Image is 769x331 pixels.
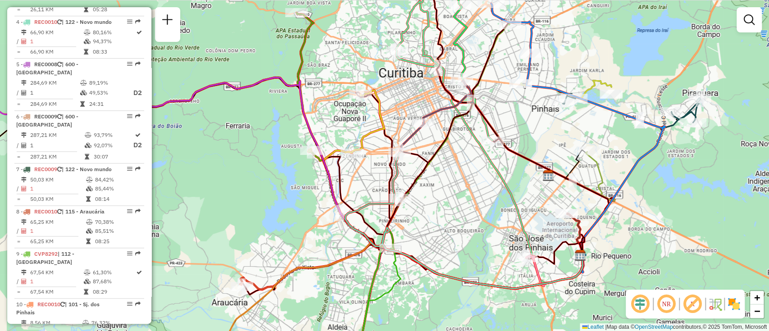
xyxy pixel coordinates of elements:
[30,87,80,99] td: 1
[635,324,673,330] a: OpenStreetMap
[21,270,27,275] i: Distância Total
[30,37,83,46] td: 1
[86,239,91,244] i: Tempo total em rota
[80,101,85,107] i: Tempo total em rota
[30,268,83,277] td: 67,54 KM
[92,28,136,37] td: 80,16%
[21,228,27,234] i: Total de Atividades
[57,19,62,25] i: Veículo já utilizado nesta sessão
[95,184,140,193] td: 85,44%
[16,227,21,236] td: /
[86,186,93,191] i: % de utilização da cubagem
[83,289,88,295] i: Tempo total em rota
[30,218,86,227] td: 65,25 KM
[16,47,21,56] td: =
[16,301,100,316] span: | 101 - Sj. dos Pinhais
[127,19,132,24] em: Opções
[682,293,703,315] span: Exibir rótulo
[21,90,27,95] i: Total de Atividades
[708,297,722,311] img: Fluxo de ruas
[92,47,136,56] td: 08:33
[21,279,27,284] i: Total de Atividades
[135,251,141,256] em: Rota exportada
[16,61,78,76] span: | 600 - [GEOGRAPHIC_DATA]
[95,195,140,204] td: 08:14
[542,170,554,181] img: CDD Curitiba
[133,140,142,150] p: D2
[30,28,83,37] td: 66,90 KM
[16,250,74,265] span: 9 -
[629,293,651,315] span: Ocultar deslocamento
[86,196,91,202] i: Tempo total em rota
[83,279,90,284] i: % de utilização da cubagem
[16,140,21,151] td: /
[21,320,27,326] i: Distância Total
[95,237,140,246] td: 08:25
[159,11,177,31] a: Nova sessão e pesquisa
[655,293,677,315] span: Ocultar NR
[754,305,760,317] span: −
[574,249,586,261] img: CDD SJ Pinhais
[92,5,136,14] td: 05:28
[62,166,112,172] span: | 122 - Novo mundo
[750,304,764,318] a: Zoom out
[30,175,86,184] td: 50,03 KM
[127,61,132,67] em: Opções
[82,320,89,326] i: % de utilização do peso
[30,5,83,14] td: 26,11 KM
[16,18,112,25] span: 4 -
[127,251,132,256] em: Opções
[135,301,141,307] em: Rota exportada
[127,113,132,119] em: Opções
[16,113,78,128] span: 6 -
[137,270,142,275] i: Rota otimizada
[93,140,133,151] td: 92,07%
[57,167,62,172] i: Veículo já utilizado nesta sessão
[83,39,90,44] i: % de utilização da cubagem
[34,113,57,120] span: REC0009
[83,49,88,54] i: Tempo total em rota
[85,154,89,159] i: Tempo total em rota
[16,287,21,296] td: =
[92,277,136,286] td: 87,68%
[16,208,105,215] span: 8 -
[92,268,136,277] td: 61,30%
[16,250,74,265] span: | 112 - [GEOGRAPHIC_DATA]
[135,209,141,214] em: Rota exportada
[135,132,141,138] i: Rota otimizada
[30,131,84,140] td: 287,21 KM
[89,100,125,109] td: 24:31
[57,62,62,67] i: Veículo já utilizado nesta sessão
[86,228,93,234] i: % de utilização da cubagem
[126,88,142,98] p: D2
[575,249,587,261] img: Carros LD
[21,177,27,182] i: Distância Total
[86,219,93,225] i: % de utilização do peso
[30,318,82,327] td: 8,56 KM
[16,152,21,161] td: =
[135,113,141,119] em: Rota exportada
[83,7,88,12] i: Tempo total em rota
[21,186,27,191] i: Total de Atividades
[16,184,21,193] td: /
[16,61,78,76] span: 5 -
[30,184,86,193] td: 1
[16,237,21,246] td: =
[21,132,27,138] i: Distância Total
[16,37,21,46] td: /
[127,166,132,172] em: Opções
[30,140,84,151] td: 1
[21,80,27,86] i: Distância Total
[93,152,133,161] td: 30:07
[92,287,136,296] td: 08:29
[16,195,21,204] td: =
[92,37,136,46] td: 94,37%
[93,131,133,140] td: 93,79%
[85,132,91,138] i: % de utilização do peso
[21,219,27,225] i: Distância Total
[30,277,83,286] td: 1
[57,209,62,214] i: Veículo já utilizado nesta sessão
[127,301,132,307] em: Opções
[91,318,140,327] td: 76,32%
[34,208,57,215] span: REC0010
